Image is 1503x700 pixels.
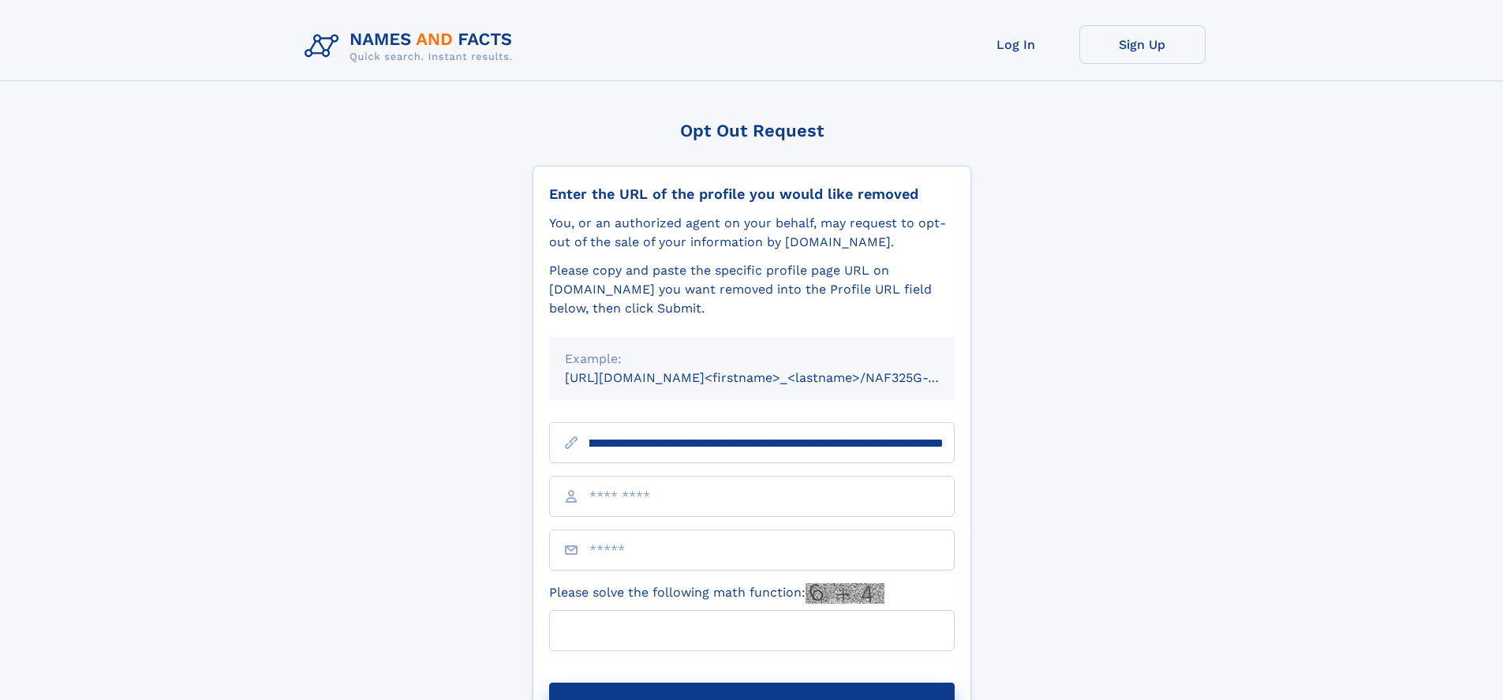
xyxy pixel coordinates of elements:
[549,214,955,252] div: You, or an authorized agent on your behalf, may request to opt-out of the sale of your informatio...
[953,25,1079,64] a: Log In
[549,261,955,318] div: Please copy and paste the specific profile page URL on [DOMAIN_NAME] you want removed into the Pr...
[298,25,525,68] img: Logo Names and Facts
[565,350,939,369] div: Example:
[549,583,884,604] label: Please solve the following math function:
[533,121,971,140] div: Opt Out Request
[565,370,985,385] small: [URL][DOMAIN_NAME]<firstname>_<lastname>/NAF325G-xxxxxxxx
[1079,25,1206,64] a: Sign Up
[549,185,955,203] div: Enter the URL of the profile you would like removed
